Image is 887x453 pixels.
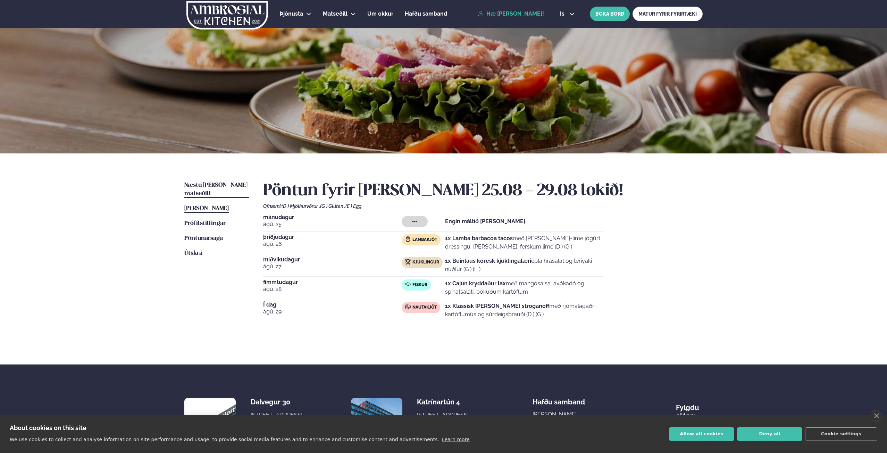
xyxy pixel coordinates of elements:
[445,257,603,274] p: epla hrásalat og teriyaki núðlur (G ) (E )
[405,259,411,265] img: chicken.svg
[412,219,417,224] span: ---
[263,302,402,308] span: Í dag
[405,10,447,18] a: Hafðu samband
[533,392,585,406] span: Hafðu samband
[805,427,877,441] button: Cookie settings
[280,10,303,18] a: Þjónusta
[412,260,439,265] span: Kjúklingur
[445,279,603,296] p: með mangósalsa, avókadó og spínatsalati, bökuðum kartöflum
[263,215,402,220] span: mánudagur
[445,280,506,287] strong: 1x Cajun kryddaður lax
[184,398,236,449] img: image alt
[367,10,393,17] span: Um okkur
[280,10,303,17] span: Þjónusta
[184,250,202,256] span: Útskrá
[345,203,361,209] span: (E ) Egg
[263,285,402,293] span: ágú. 28
[263,279,402,285] span: fimmtudagur
[186,1,269,30] img: logo
[184,220,226,226] span: Prófílstillingar
[669,427,734,441] button: Allow all cookies
[184,249,202,258] a: Útskrá
[590,7,630,21] button: BÓKA BORÐ
[737,427,802,441] button: Deny all
[871,410,882,422] a: close
[442,437,470,442] a: Learn more
[251,411,306,428] div: [STREET_ADDRESS], [GEOGRAPHIC_DATA]
[263,220,402,228] span: ágú. 25
[263,181,703,201] h2: Pöntun fyrir [PERSON_NAME] 25.08 - 29.08 lokið!
[263,308,402,316] span: ágú. 29
[184,205,229,211] span: [PERSON_NAME]
[405,282,411,287] img: fish.svg
[405,10,447,17] span: Hafðu samband
[412,282,427,288] span: Fiskur
[263,203,703,209] div: Ofnæmi:
[412,305,437,310] span: Nautakjöt
[676,398,703,420] div: Fylgdu okkur
[323,10,348,18] a: Matseðill
[351,398,402,449] img: image alt
[405,304,411,310] img: beef.svg
[412,237,437,243] span: Lambakjöt
[323,10,348,17] span: Matseðill
[184,235,223,241] span: Pöntunarsaga
[533,410,616,435] a: [PERSON_NAME][EMAIL_ADDRESS][DOMAIN_NAME]
[184,181,249,198] a: Næstu [PERSON_NAME] matseðill
[445,303,549,309] strong: 1x Klassísk [PERSON_NAME] stroganoff
[184,219,226,228] a: Prófílstillingar
[478,11,544,17] a: Hæ [PERSON_NAME]!
[263,262,402,271] span: ágú. 27
[263,234,402,240] span: þriðjudagur
[184,182,248,196] span: Næstu [PERSON_NAME] matseðill
[263,240,402,248] span: ágú. 26
[554,11,580,17] button: is
[251,398,306,406] div: Dalvegur 30
[184,234,223,243] a: Pöntunarsaga
[445,258,531,264] strong: 1x Beinlaus kóresk kjúklingalæri
[633,7,703,21] a: MATUR FYRIR FYRIRTÆKI
[282,203,320,209] span: (D ) Mjólkurvörur ,
[320,203,345,209] span: (G ) Glúten ,
[405,236,411,242] img: Lamb.svg
[560,11,567,17] span: is
[367,10,393,18] a: Um okkur
[263,257,402,262] span: miðvikudagur
[445,218,527,225] strong: Engin máltíð [PERSON_NAME].
[445,234,603,251] p: með [PERSON_NAME]-lime jógúrt dressingu, [PERSON_NAME], ferskum lime (D ) (G )
[10,437,439,442] p: We use cookies to collect and analyse information on site performance and usage, to provide socia...
[445,302,603,319] p: með rjómalagaðri kartöflumús og súrdeigsbrauði (D ) (G )
[445,235,513,242] strong: 1x Lamba barbacoa tacos
[10,424,86,431] strong: About cookies on this site
[184,204,229,213] a: [PERSON_NAME]
[417,398,472,406] div: Katrínartún 4
[417,411,472,428] div: [STREET_ADDRESS], [GEOGRAPHIC_DATA]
